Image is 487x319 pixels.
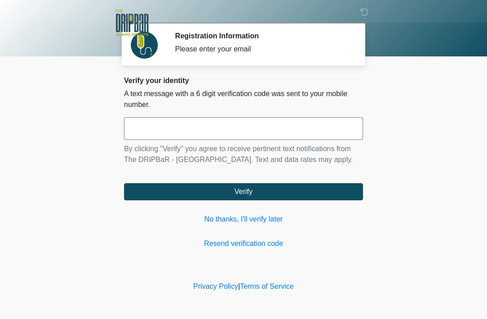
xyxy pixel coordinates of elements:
a: Terms of Service [240,282,294,290]
a: | [238,282,240,290]
a: No thanks, I'll verify later [124,214,363,225]
img: The DRIPBaR - Alamo Heights Logo [115,7,149,39]
button: Verify [124,183,363,200]
p: By clicking "Verify" you agree to receive pertinent text notifications from The DRIPBaR - [GEOGRA... [124,143,363,165]
a: Privacy Policy [193,282,239,290]
h2: Verify your identity [124,76,363,85]
a: Resend verification code [124,238,363,249]
p: A text message with a 6 digit verification code was sent to your mobile number. [124,88,363,110]
div: Please enter your email [175,44,349,55]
